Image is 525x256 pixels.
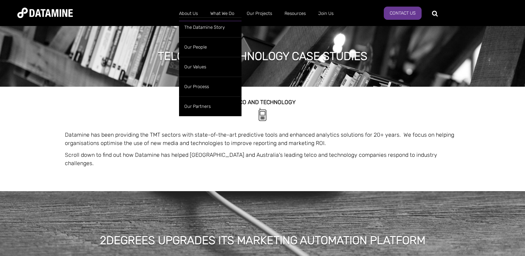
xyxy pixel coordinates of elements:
a: The Datamine Story [179,17,242,37]
img: Datamine [17,8,73,18]
img: Telecomms-1 [255,107,270,122]
a: Our Process [179,77,242,96]
a: About Us [173,5,204,23]
h1: 2degrees upgrades its marketing automation platform [100,233,425,248]
a: What We Do [204,5,240,23]
a: Contact Us [384,7,422,20]
a: Our People [179,37,242,57]
a: Our Projects [240,5,278,23]
p: Scroll down to find out how Datamine has helped [GEOGRAPHIC_DATA] and Australia's leading telco a... [65,151,460,168]
a: Resources [278,5,312,23]
h2: TELCO and technology [65,99,460,105]
a: Join Us [312,5,340,23]
a: Our Partners [179,96,242,116]
h1: Telco and Technology case studies [158,49,367,64]
p: Datamine has been providing the TMT sectors with state-of-the-art predictive tools and enhanced a... [65,131,460,147]
a: Our Values [179,57,242,77]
